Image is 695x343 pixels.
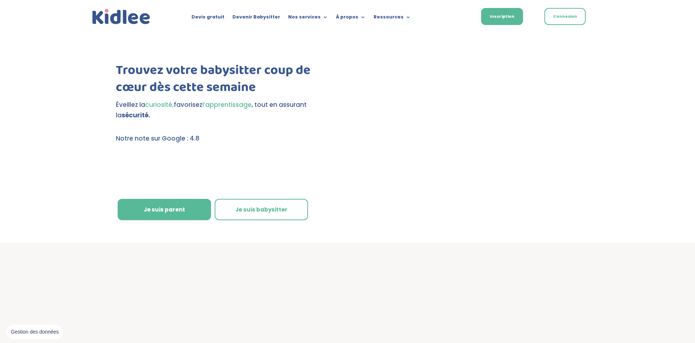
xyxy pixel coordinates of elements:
a: Devis gratuit [191,14,224,22]
img: Anniversaire [116,166,172,181]
a: Kidlee Logo [90,7,152,26]
span: l’apprentissage [202,100,252,109]
span: curiosité, [145,100,174,109]
a: À propos [336,14,366,22]
a: Nos services [288,14,328,22]
img: Thematique [275,166,324,183]
strong: sécurité. [122,111,150,120]
a: Connexion [544,8,586,25]
img: Atelier thematique [183,166,265,181]
img: Mercredi [258,146,329,162]
a: Inscription [481,8,523,25]
img: Sortie decole [116,146,179,160]
a: Ressources [374,14,411,22]
a: Je suis babysitter [215,199,308,221]
img: Français [455,15,461,19]
img: Sybel [331,276,364,308]
button: Gestion des données [7,325,63,340]
h1: Trouvez votre babysitter coup de cœur dès cette semaine [116,62,335,100]
span: Gestion des données [11,329,59,335]
p: Notre note sur Google : 4.8 [116,133,335,144]
img: logo_kidlee_bleu [90,7,152,26]
a: Je suis parent [118,199,211,221]
img: weekends [185,146,253,161]
a: Devenir Babysitter [232,14,280,22]
p: Éveillez la favorisez , tout en assurant la [116,100,335,121]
